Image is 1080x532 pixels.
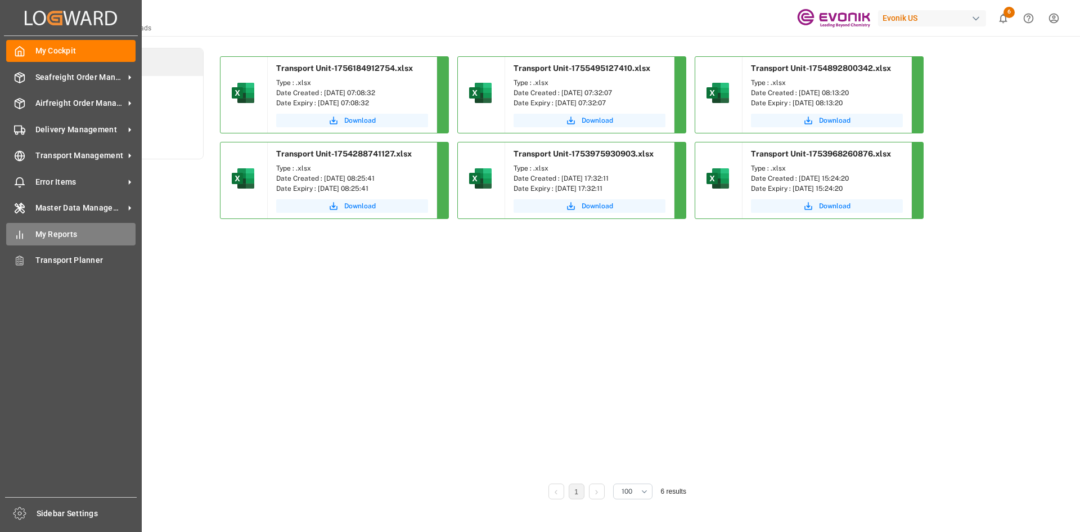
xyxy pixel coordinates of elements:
span: Transport Unit-1753975930903.xlsx [514,149,654,158]
span: Transport Unit-1753968260876.xlsx [751,149,891,158]
div: Date Expiry : [DATE] 17:32:11 [514,184,665,194]
button: Evonik US [878,7,991,29]
span: Sidebar Settings [37,508,137,520]
button: Download [276,114,428,127]
span: Download [819,201,850,211]
img: Evonik-brand-mark-Deep-Purple-RGB.jpeg_1700498283.jpeg [797,8,870,28]
a: Transport Planner [6,249,136,271]
span: Download [344,201,376,211]
div: Date Created : [DATE] 15:24:20 [751,173,903,184]
span: Seafreight Order Management [35,71,124,83]
span: Transport Planner [35,254,136,266]
span: Master Data Management [35,202,124,214]
span: Download [819,115,850,126]
li: 1 [569,484,584,499]
span: 6 results [661,488,686,495]
img: microsoft-excel-2019--v1.png [704,165,731,192]
button: Download [514,114,665,127]
span: Delivery Management [35,124,124,136]
div: Date Expiry : [DATE] 15:24:20 [751,184,903,194]
div: Date Expiry : [DATE] 07:08:32 [276,98,428,108]
button: Download [751,114,903,127]
button: open menu [613,484,652,499]
li: Previous Page [548,484,564,499]
span: Transport Unit-1756184912754.xlsx [276,64,413,73]
span: 100 [622,486,632,497]
div: Type : .xlsx [751,163,903,173]
span: My Reports [35,229,136,240]
div: Date Expiry : [DATE] 07:32:07 [514,98,665,108]
span: 6 [1003,7,1015,18]
div: Date Created : [DATE] 08:25:41 [276,173,428,184]
button: Help Center [1016,6,1041,31]
span: Transport Unit-1754892800342.xlsx [751,64,891,73]
div: Type : .xlsx [276,163,428,173]
a: My Reports [6,223,136,245]
div: Date Created : [DATE] 08:13:20 [751,88,903,98]
div: Type : .xlsx [276,78,428,88]
div: Type : .xlsx [514,163,665,173]
div: Date Created : [DATE] 17:32:11 [514,173,665,184]
div: Type : .xlsx [751,78,903,88]
span: Transport Management [35,150,124,162]
div: Date Expiry : [DATE] 08:13:20 [751,98,903,108]
li: Next Page [589,484,605,499]
span: Transport Unit-1755495127410.xlsx [514,64,650,73]
img: microsoft-excel-2019--v1.png [467,79,494,106]
button: Download [514,199,665,213]
span: Download [582,201,613,211]
span: Download [344,115,376,126]
img: microsoft-excel-2019--v1.png [229,165,256,192]
span: Download [582,115,613,126]
a: My Cockpit [6,40,136,62]
div: Date Created : [DATE] 07:32:07 [514,88,665,98]
button: Download [276,199,428,213]
div: Type : .xlsx [514,78,665,88]
span: Error Items [35,176,124,188]
img: microsoft-excel-2019--v1.png [704,79,731,106]
div: Date Created : [DATE] 07:08:32 [276,88,428,98]
button: Download [751,199,903,213]
img: microsoft-excel-2019--v1.png [229,79,256,106]
button: show 6 new notifications [991,6,1016,31]
img: microsoft-excel-2019--v1.png [467,165,494,192]
div: Date Expiry : [DATE] 08:25:41 [276,184,428,194]
span: My Cockpit [35,45,136,57]
span: Transport Unit-1754288741127.xlsx [276,149,412,158]
a: 1 [574,488,578,496]
span: Airfreight Order Management [35,97,124,109]
div: Evonik US [878,10,986,26]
